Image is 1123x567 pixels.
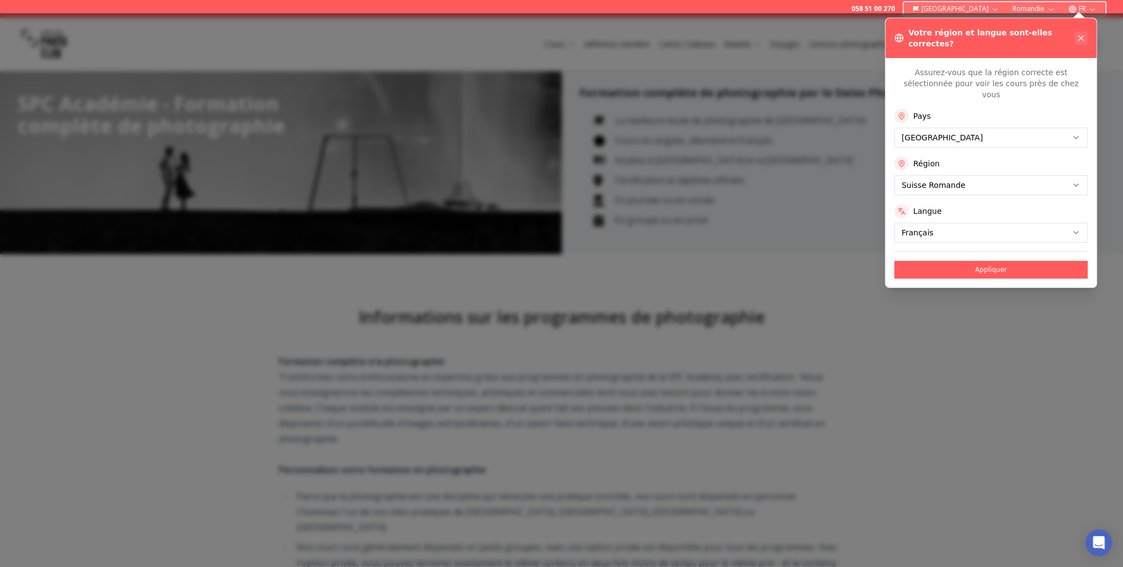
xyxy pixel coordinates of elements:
h3: Votre région et langue sont-elles correctes? [908,27,1074,49]
label: Langue [913,206,942,217]
button: [GEOGRAPHIC_DATA] [908,2,1004,15]
p: Assurez-vous que la région correcte est sélectionnée pour voir les cours près de chez vous [894,67,1088,100]
button: Romandie [1008,2,1059,15]
button: Appliquer [894,261,1088,279]
button: FR [1064,2,1101,15]
label: Région [913,158,940,169]
label: Pays [913,111,931,122]
a: 058 51 00 270 [851,4,895,13]
div: Open Intercom Messenger [1085,529,1112,556]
